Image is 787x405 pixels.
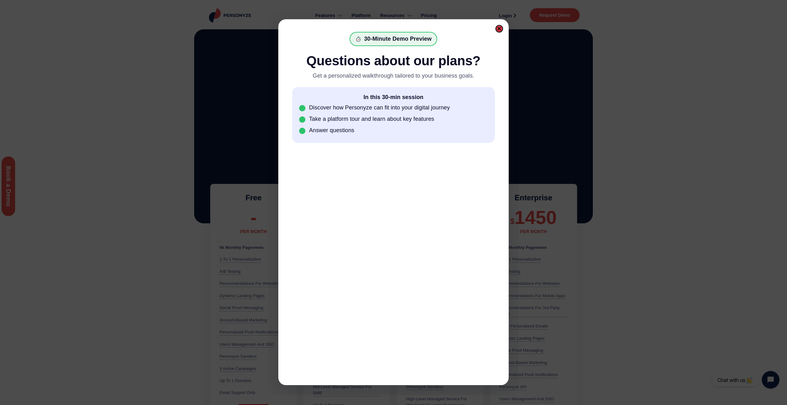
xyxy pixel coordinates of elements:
div: Get a personalized walkthrough tailored to your business goals. [292,71,495,80]
img: ⏱ [356,36,361,42]
iframe: Select a Date & Time - Calendly [292,156,495,376]
div: 30-Minute Demo Preview [364,36,431,42]
div: Take a platform tour and learn about key features [309,116,434,122]
div: Discover how Personyze can fit into your digital journey [309,104,450,111]
div: In this 30-min session [299,94,488,101]
div: Questions about our plans? [292,53,495,69]
div: Close [495,25,503,32]
div: Answer questions [309,127,355,134]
